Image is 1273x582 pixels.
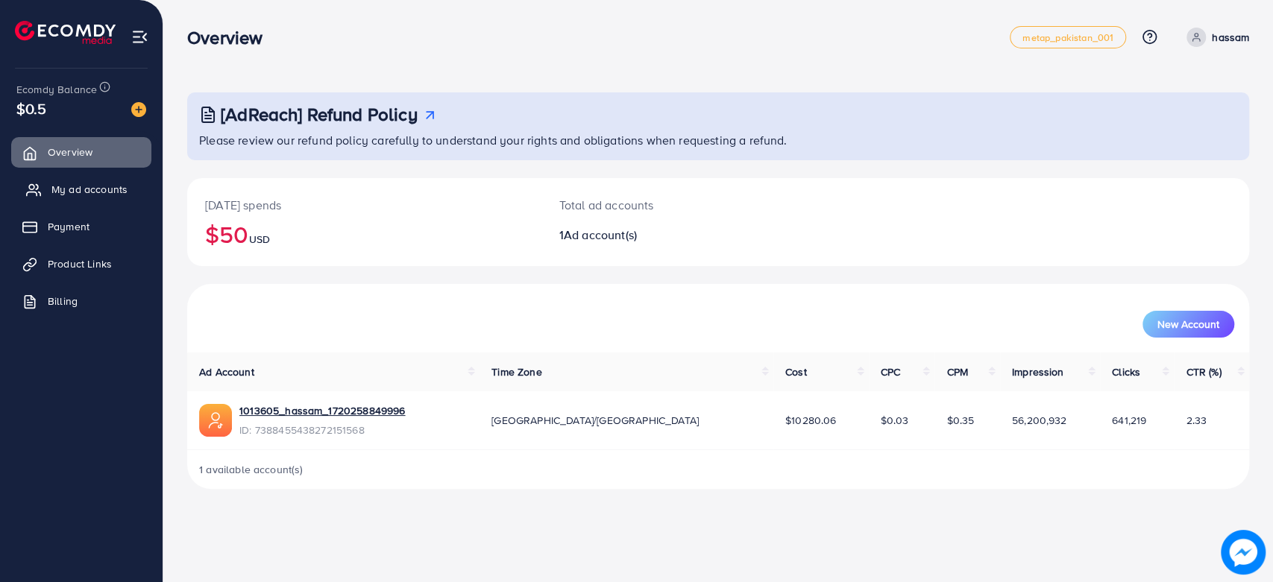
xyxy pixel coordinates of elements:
[1221,530,1266,575] img: image
[248,232,269,247] span: USD
[1112,413,1146,428] span: 641,219
[559,196,789,214] p: Total ad accounts
[199,404,232,437] img: ic-ads-acc.e4c84228.svg
[187,27,274,48] h3: Overview
[1012,413,1067,428] span: 56,200,932
[48,256,112,271] span: Product Links
[1142,311,1234,338] button: New Account
[11,212,151,241] a: Payment
[15,21,116,44] img: logo
[11,174,151,204] a: My ad accounts
[564,227,637,243] span: Ad account(s)
[946,413,974,428] span: $0.35
[881,364,900,379] span: CPC
[16,82,97,97] span: Ecomdy Balance
[491,413,699,428] span: [GEOGRAPHIC_DATA]/[GEOGRAPHIC_DATA]
[559,228,789,242] h2: 1
[48,219,89,234] span: Payment
[205,220,524,248] h2: $50
[51,182,128,197] span: My ad accounts
[205,196,524,214] p: [DATE] spends
[48,294,78,309] span: Billing
[11,286,151,316] a: Billing
[11,137,151,167] a: Overview
[48,145,92,159] span: Overview
[199,364,254,379] span: Ad Account
[131,102,146,117] img: image
[1010,26,1126,48] a: metap_pakistan_001
[16,98,47,119] span: $0.5
[1022,33,1113,42] span: metap_pakistan_001
[881,413,909,428] span: $0.03
[1212,28,1249,46] p: hassam
[785,364,807,379] span: Cost
[1112,364,1140,379] span: Clicks
[1157,319,1219,329] span: New Account
[1186,413,1207,428] span: 2.33
[199,131,1240,149] p: Please review our refund policy carefully to understand your rights and obligations when requesti...
[131,28,148,45] img: menu
[1186,364,1221,379] span: CTR (%)
[199,462,304,477] span: 1 available account(s)
[221,104,418,125] h3: [AdReach] Refund Policy
[239,423,405,437] span: ID: 7388455438272151568
[1181,28,1249,47] a: hassam
[785,413,836,428] span: $10280.06
[239,403,405,418] a: 1013605_hassam_1720258849996
[491,364,541,379] span: Time Zone
[11,249,151,279] a: Product Links
[946,364,967,379] span: CPM
[1012,364,1064,379] span: Impression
